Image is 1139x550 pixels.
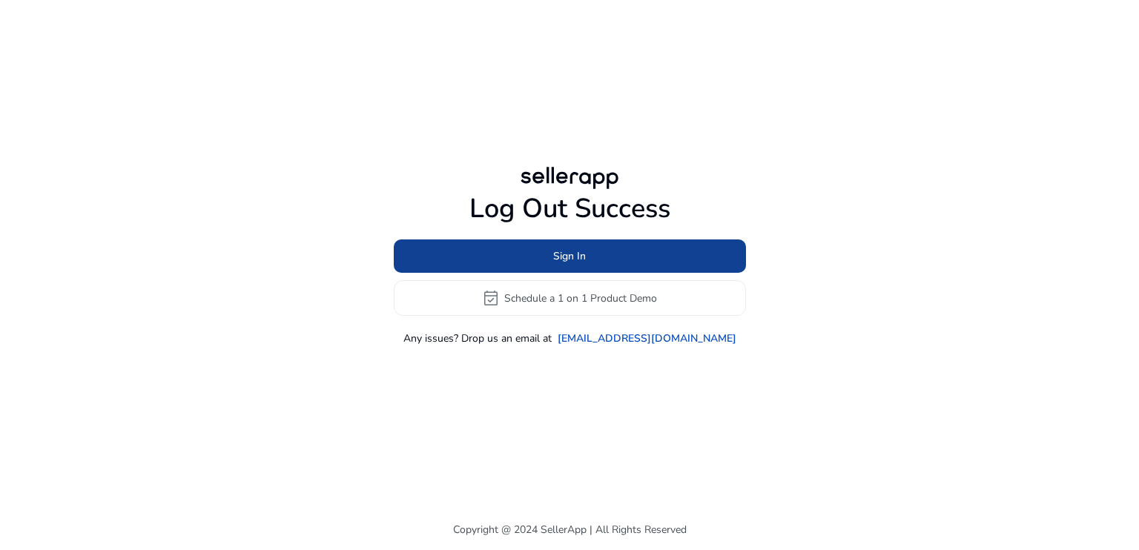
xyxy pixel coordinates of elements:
button: Sign In [394,239,746,273]
h1: Log Out Success [394,193,746,225]
span: Sign In [553,248,586,264]
button: event_availableSchedule a 1 on 1 Product Demo [394,280,746,316]
p: Any issues? Drop us an email at [403,331,552,346]
span: event_available [482,289,500,307]
a: [EMAIL_ADDRESS][DOMAIN_NAME] [558,331,736,346]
